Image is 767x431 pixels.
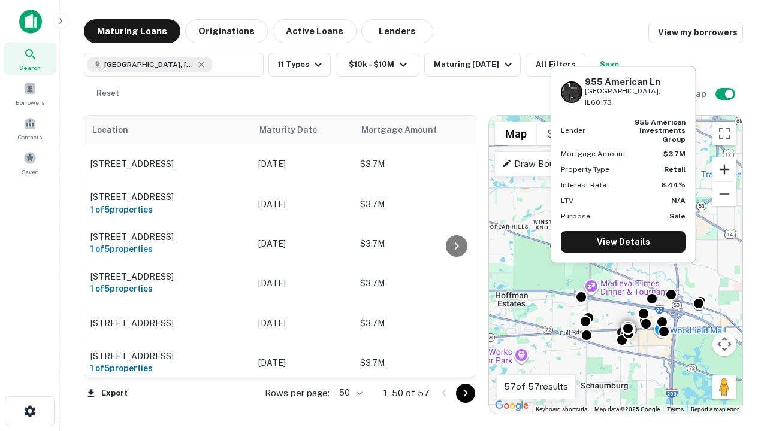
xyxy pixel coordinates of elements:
p: [DATE] [258,198,348,211]
button: Maturing Loans [84,19,180,43]
a: Open this area in Google Maps (opens a new window) [492,398,532,414]
a: Terms [667,406,684,412]
p: [STREET_ADDRESS] [90,271,246,282]
a: View my borrowers [648,22,743,43]
a: Report a map error [691,406,739,412]
div: 50 [334,384,364,402]
p: [STREET_ADDRESS] [90,318,246,329]
p: $3.7M [360,317,480,330]
a: Saved [4,147,56,179]
th: Mortgage Amount [354,116,486,144]
button: Active Loans [273,19,357,43]
p: [DATE] [258,356,348,369]
div: Maturing [DATE] [434,57,515,72]
a: View Details [561,231,686,253]
p: [DATE] [258,237,348,250]
button: Export [84,384,131,402]
strong: 6.44% [661,181,686,189]
button: Go to next page [456,384,475,403]
button: Keyboard shortcuts [536,405,587,414]
th: Maturity Date [252,116,354,144]
p: Mortgage Amount [561,148,626,159]
p: 57 of 57 results [504,380,568,394]
button: Zoom out [712,182,736,206]
h6: 1 of 5 properties [90,203,246,216]
h6: 1 of 5 properties [90,282,246,295]
img: Google [492,398,532,414]
button: Lenders [361,19,433,43]
p: [DATE] [258,157,348,171]
p: $3.7M [360,356,480,369]
strong: Retail [664,165,686,174]
span: Location [92,123,128,137]
p: Lender [561,125,585,136]
p: [DATE] [258,317,348,330]
button: Save your search to get updates of matches that match your search criteria. [590,53,629,77]
span: [GEOGRAPHIC_DATA], [GEOGRAPHIC_DATA] [104,59,194,70]
h6: 1 of 5 properties [90,362,246,375]
p: [DATE] [258,277,348,290]
span: Contacts [18,132,42,142]
button: Show satellite imagery [537,122,596,145]
iframe: Chat Widget [707,335,767,393]
strong: $3.7M [663,150,686,158]
p: 1–50 of 57 [383,386,430,400]
img: capitalize-icon.png [19,10,42,34]
button: Map camera controls [712,332,736,356]
p: LTV [561,195,573,206]
p: [STREET_ADDRESS] [90,159,246,169]
span: Mortgage Amount [361,123,452,137]
button: 11 Types [268,53,331,77]
strong: Sale [669,212,686,220]
button: Show street map [495,122,537,145]
p: Property Type [561,164,609,175]
strong: N/A [671,196,686,205]
button: Toggle fullscreen view [712,122,736,145]
button: Originations [185,19,268,43]
p: [STREET_ADDRESS] [90,351,246,362]
a: Contacts [4,112,56,144]
p: Rows per page: [265,386,330,400]
button: All Filters [526,53,585,77]
p: Draw Boundary [502,157,577,171]
p: [STREET_ADDRESS] [90,192,246,202]
a: Search [4,43,56,75]
p: $3.7M [360,157,480,171]
p: Interest Rate [561,180,606,190]
a: Borrowers [4,77,56,110]
p: $3.7M [360,277,480,290]
button: Maturing [DATE] [424,53,521,77]
th: Location [84,116,252,144]
h6: 955 American Ln [585,77,686,87]
strong: 955 american investments group [635,118,686,144]
p: [GEOGRAPHIC_DATA], IL60173 [585,86,686,108]
span: Search [19,63,41,72]
h6: 1 of 5 properties [90,242,246,256]
p: Purpose [561,211,590,221]
span: Maturity Date [259,123,333,137]
p: [STREET_ADDRESS] [90,232,246,242]
div: 0 0 [489,116,742,414]
button: Zoom in [712,157,736,181]
p: $3.7M [360,198,480,211]
button: $10k - $10M [336,53,419,77]
span: Saved [22,167,39,177]
button: Reset [89,81,127,105]
p: $3.7M [360,237,480,250]
span: Map data ©2025 Google [594,406,660,412]
span: Borrowers [16,98,44,107]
